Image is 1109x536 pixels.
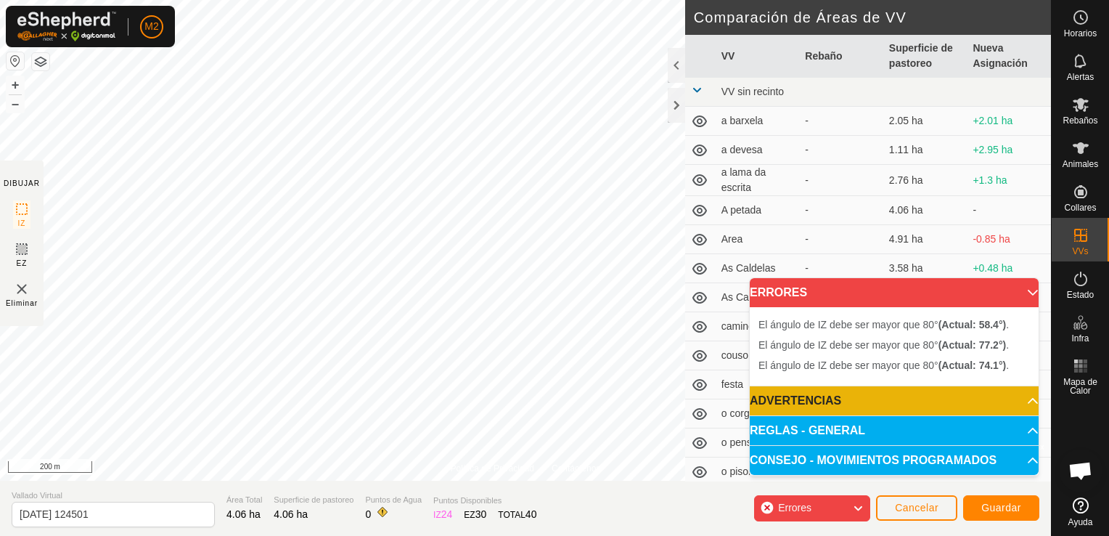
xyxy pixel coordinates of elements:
[883,254,967,283] td: 3.58 ha
[750,278,1039,307] p-accordion-header: ERRORES
[967,136,1051,165] td: +2.95 ha
[876,495,957,521] button: Cancelar
[883,136,967,165] td: 1.11 ha
[1068,518,1093,527] span: Ayuda
[32,53,49,70] button: Capas del Mapa
[750,455,997,466] span: CONSEJO - MOVIMIENTOS PROGRAMADOS
[883,35,967,78] th: Superficie de pastoreo
[1071,334,1089,343] span: Infra
[758,319,1009,330] span: El ángulo de IZ debe ser mayor que 80° .
[13,280,30,298] img: VV
[1059,449,1102,492] div: Chat abierto
[144,19,158,34] span: M2
[17,258,28,269] span: EZ
[750,307,1039,386] p-accordion-content: ERRORES
[1064,203,1096,212] span: Collares
[883,225,967,254] td: 4.91 ha
[4,178,40,189] div: DIBUJAR
[1052,492,1109,532] a: Ayuda
[274,494,353,506] span: Superficie de pastoreo
[7,76,24,94] button: +
[716,35,800,78] th: VV
[716,399,800,429] td: o corgo
[883,107,967,136] td: 2.05 ha
[716,370,800,399] td: festa
[750,386,1039,415] p-accordion-header: ADVERTENCIAS
[1067,291,1094,299] span: Estado
[716,165,800,196] td: a lama da escrita
[716,254,800,283] td: As Caldelas
[758,339,1009,351] span: El ángulo de IZ debe ser mayor que 80° .
[552,462,600,475] a: Contáctenos
[365,494,422,506] span: Puntos de Agua
[805,232,877,247] div: -
[883,165,967,196] td: 2.76 ha
[226,508,261,520] span: 4.06 ha
[716,429,800,458] td: o penso
[451,462,534,475] a: Política de Privacidad
[475,508,487,520] span: 30
[967,254,1051,283] td: +0.48 ha
[1055,378,1105,395] span: Mapa de Calor
[365,508,371,520] span: 0
[967,165,1051,196] td: +1.3 ha
[17,12,116,41] img: Logo Gallagher
[758,360,1009,371] span: El ángulo de IZ debe ser mayor que 80° .
[498,507,536,522] div: TOTAL
[967,196,1051,225] td: -
[716,136,800,165] td: a devesa
[716,107,800,136] td: a barxela
[716,283,800,312] td: As Caldelas 2
[226,494,262,506] span: Área Total
[525,508,537,520] span: 40
[433,507,452,522] div: IZ
[895,502,938,513] span: Cancelar
[274,508,308,520] span: 4.06 ha
[938,339,1007,351] b: (Actual: 77.2°)
[805,203,877,218] div: -
[938,360,1007,371] b: (Actual: 74.1°)
[716,341,800,370] td: couso
[805,173,877,188] div: -
[750,416,1039,445] p-accordion-header: REGLAS - GENERAL
[799,35,883,78] th: Rebaño
[981,502,1021,513] span: Guardar
[6,298,38,309] span: Eliminar
[716,196,800,225] td: A petada
[441,508,453,520] span: 24
[750,425,865,436] span: REGLAS - GENERAL
[883,196,967,225] td: 4.06 ha
[805,261,877,276] div: -
[750,446,1039,475] p-accordion-header: CONSEJO - MOVIMIENTOS PROGRAMADOS
[967,35,1051,78] th: Nueva Asignación
[778,502,811,513] span: Errores
[805,142,877,158] div: -
[963,495,1039,521] button: Guardar
[7,52,24,70] button: Restablecer Mapa
[716,312,800,341] td: camino
[694,9,1051,26] h2: Comparación de Áreas de VV
[1067,73,1094,81] span: Alertas
[805,113,877,129] div: -
[750,395,841,407] span: ADVERTENCIAS
[750,287,807,299] span: ERRORES
[716,225,800,254] td: Area
[464,507,486,522] div: EZ
[433,495,536,507] span: Puntos Disponibles
[1063,160,1098,168] span: Animales
[18,218,26,229] span: IZ
[721,86,784,97] span: VV sin recinto
[1072,247,1088,256] span: VVs
[967,225,1051,254] td: -0.85 ha
[1063,116,1097,125] span: Rebaños
[967,107,1051,136] td: +2.01 ha
[12,490,215,502] span: Vallado Virtual
[938,319,1007,330] b: (Actual: 58.4°)
[1064,29,1097,38] span: Horarios
[716,458,800,487] td: o pison
[7,95,24,113] button: –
